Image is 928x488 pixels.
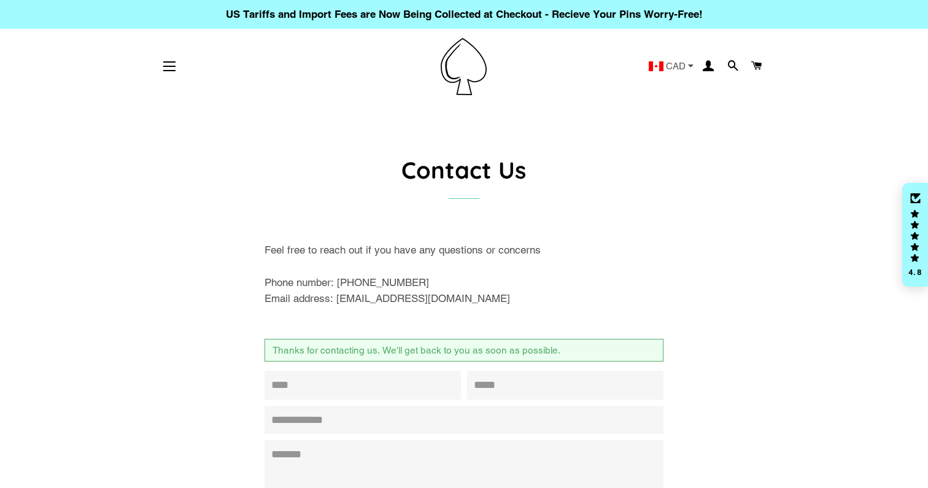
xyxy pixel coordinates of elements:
p: Feel free to reach out if you have any questions or concerns Phone number: [PHONE_NUMBER] Email a... [265,242,663,307]
span: CAD [666,61,686,71]
div: Click to open Judge.me floating reviews tab [902,183,928,287]
h1: Contact Us [212,153,716,186]
div: 4.8 [908,268,922,276]
p: Thanks for contacting us. We'll get back to you as soon as possible. [265,339,663,362]
img: Pin-Ace [441,38,487,95]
